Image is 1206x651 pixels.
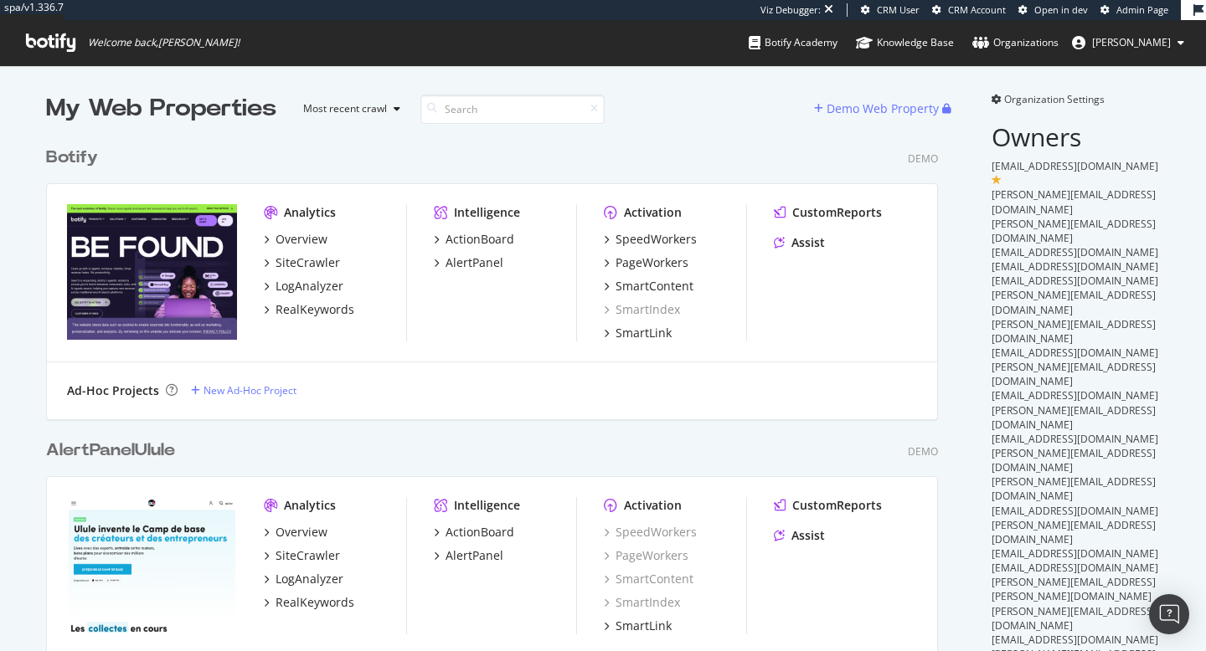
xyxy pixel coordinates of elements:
span: [EMAIL_ADDRESS][DOMAIN_NAME] [992,245,1158,259]
span: Organization Settings [1004,92,1105,106]
a: ActionBoard [434,524,514,541]
div: Botify [46,146,98,170]
div: SmartContent [616,278,693,295]
span: Welcome back, [PERSON_NAME] ! [88,36,240,49]
a: SpeedWorkers [604,231,697,248]
a: Botify Academy [749,20,837,65]
div: AlertPanel [446,547,503,564]
div: Overview [276,231,327,248]
div: LogAnalyzer [276,571,343,587]
div: RealKeywords [276,301,354,318]
a: CRM User [861,3,920,17]
div: Demo Web Property [827,100,939,117]
button: Demo Web Property [814,95,942,122]
div: Analytics [284,497,336,514]
div: Botify Academy [749,34,837,51]
div: CustomReports [792,497,882,514]
span: [EMAIL_ADDRESS][DOMAIN_NAME] [992,504,1158,518]
a: SiteCrawler [264,254,340,271]
a: AlertPanel [434,254,503,271]
div: PageWorkers [616,254,688,271]
a: CRM Account [932,3,1006,17]
div: Intelligence [454,497,520,514]
div: Demo [908,151,938,166]
div: Organizations [972,34,1059,51]
a: LogAnalyzer [264,278,343,295]
div: Analytics [284,204,336,221]
span: CRM Account [948,3,1006,16]
a: SmartContent [604,278,693,295]
div: New Ad-Hoc Project [204,383,296,397]
span: CRM User [877,3,920,16]
span: [PERSON_NAME][EMAIL_ADDRESS][DOMAIN_NAME] [992,288,1156,316]
span: [PERSON_NAME][EMAIL_ADDRESS][DOMAIN_NAME] [992,446,1156,474]
a: CustomReports [774,204,882,221]
a: Botify [46,146,105,170]
a: LogAnalyzer [264,571,343,587]
div: Knowledge Base [856,34,954,51]
span: josselin [1092,35,1171,49]
span: Admin Page [1116,3,1168,16]
div: ActionBoard [446,524,514,541]
a: Overview [264,524,327,541]
span: Open in dev [1034,3,1088,16]
a: RealKeywords [264,594,354,611]
span: [EMAIL_ADDRESS][DOMAIN_NAME] [992,346,1158,360]
span: [EMAIL_ADDRESS][DOMAIN_NAME] [992,633,1158,647]
div: RealKeywords [276,594,354,611]
div: Intelligence [454,204,520,221]
div: Activation [624,497,682,514]
input: Search [420,95,605,124]
span: [PERSON_NAME][EMAIL_ADDRESS][DOMAIN_NAME] [992,403,1156,432]
div: AlertPanelUlule [46,438,175,463]
span: [EMAIL_ADDRESS][DOMAIN_NAME] [992,388,1158,402]
a: SmartIndex [604,594,680,611]
div: SmartLink [616,325,672,341]
a: Open in dev [1018,3,1088,17]
div: Viz Debugger: [760,3,821,17]
a: Overview [264,231,327,248]
a: SmartIndex [604,301,680,318]
span: [EMAIL_ADDRESS][DOMAIN_NAME] [992,546,1158,561]
div: Demo [908,444,938,459]
div: SpeedWorkers [604,524,697,541]
span: [EMAIL_ADDRESS][DOMAIN_NAME] [992,432,1158,446]
a: Organizations [972,20,1059,65]
h2: Owners [992,123,1160,151]
div: CustomReports [792,204,882,221]
a: Knowledge Base [856,20,954,65]
button: Most recent crawl [290,95,407,122]
span: [PERSON_NAME][EMAIL_ADDRESS][DOMAIN_NAME] [992,360,1156,388]
a: SiteCrawler [264,547,340,564]
a: Admin Page [1100,3,1168,17]
div: Ad-Hoc Projects [67,382,159,399]
a: AlertPanel [434,547,503,564]
a: AlertPanelUlule [46,438,182,463]
span: [EMAIL_ADDRESS][DOMAIN_NAME] [992,274,1158,288]
div: My Web Properties [46,92,276,126]
span: [EMAIL_ADDRESS][DOMAIN_NAME] [992,259,1158,274]
a: ActionBoard [434,231,514,248]
a: Assist [774,527,825,544]
div: Overview [276,524,327,541]
span: [PERSON_NAME][EMAIL_ADDRESS][DOMAIN_NAME] [992,474,1156,503]
div: Assist [791,527,825,544]
span: [PERSON_NAME][EMAIL_ADDRESS][DOMAIN_NAME] [992,317,1156,346]
div: Open Intercom Messenger [1149,594,1189,634]
a: SmartContent [604,571,693,587]
a: New Ad-Hoc Project [191,383,296,397]
div: SmartLink [616,618,672,634]
span: [PERSON_NAME][EMAIL_ADDRESS][DOMAIN_NAME] [992,604,1156,633]
div: Assist [791,234,825,251]
div: SiteCrawler [276,547,340,564]
div: ActionBoard [446,231,514,248]
span: [PERSON_NAME][EMAIL_ADDRESS][DOMAIN_NAME] [992,518,1156,546]
a: PageWorkers [604,547,688,564]
span: [PERSON_NAME][EMAIL_ADDRESS][DOMAIN_NAME] [992,187,1156,216]
div: SpeedWorkers [616,231,697,248]
span: [EMAIL_ADDRESS][DOMAIN_NAME] [992,561,1158,575]
a: PageWorkers [604,254,688,271]
div: SiteCrawler [276,254,340,271]
div: Activation [624,204,682,221]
